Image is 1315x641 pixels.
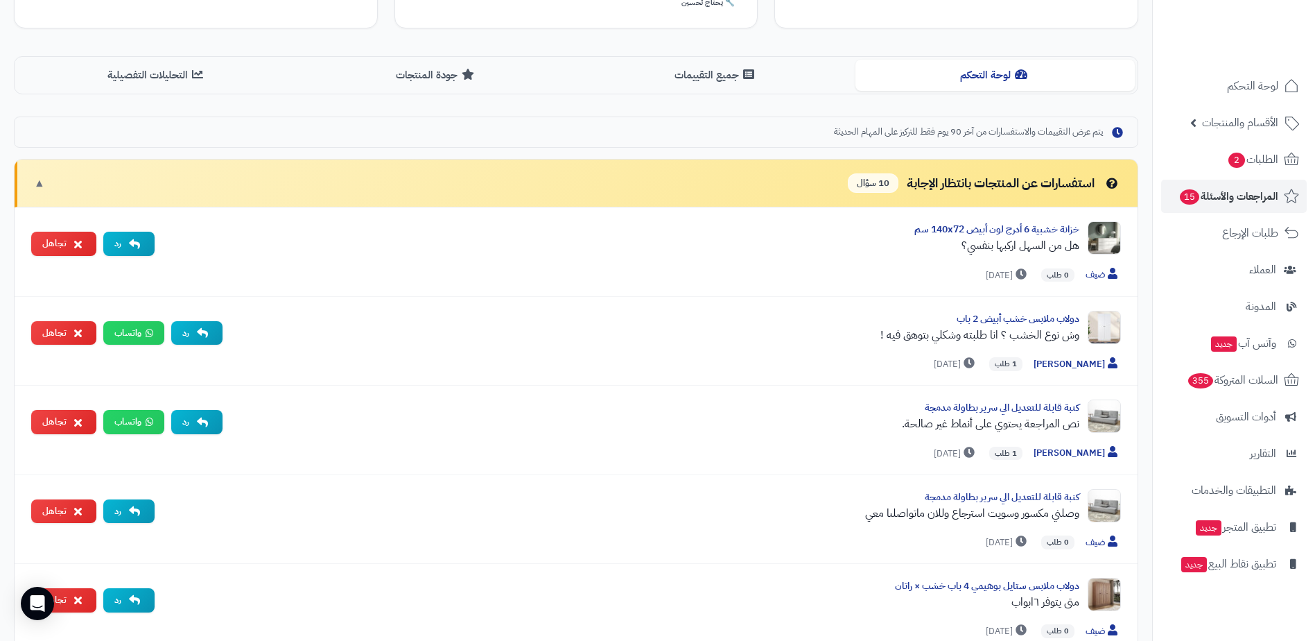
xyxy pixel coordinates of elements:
[1180,189,1199,205] span: 15
[1161,143,1307,176] a: الطلبات2
[1161,474,1307,507] a: التطبيقات والخدمات
[1034,446,1121,461] span: [PERSON_NAME]
[234,416,1079,432] div: نص المراجعة يحتوي على أنماط غير صالحة.
[34,176,45,191] span: ▼
[1249,260,1276,280] span: العملاء
[1161,69,1307,103] a: لوحة التحكم
[1161,400,1307,434] a: أدوات التسويق
[1088,489,1121,522] img: Product
[925,490,1079,504] a: كنبة قابلة للتعديل الي سرير بطاولة مدمجة
[1086,536,1121,550] span: ضيف
[1221,39,1302,68] img: logo-2.png
[103,499,155,524] button: رد
[166,594,1079,610] div: متى يتوفر ٦ابواب
[1187,370,1278,390] span: السلات المتروكة
[297,60,576,91] button: جودة المنتجات
[1161,290,1307,323] a: المدونة
[1178,187,1278,206] span: المراجعات والأسئلة
[1250,444,1276,463] span: التقارير
[1086,624,1121,639] span: ضيف
[1181,557,1207,572] span: جديد
[1194,518,1276,537] span: تطبيق المتجر
[957,311,1079,326] a: دولاب ملابس خشب أبيض 2 باب
[1161,180,1307,213] a: المراجعات والأسئلة15
[166,237,1079,254] div: هل من السهل اركبها بنفسي؟
[986,536,1030,549] span: [DATE]
[1192,481,1276,500] span: التطبيقات والخدمات
[848,173,1121,194] div: استفسارات عن المنتجات بانتظار الإجابة
[103,410,164,434] a: واتساب
[986,624,1030,638] span: [DATE]
[17,60,297,91] button: التحليلات التفصيلية
[1202,113,1278,133] span: الأقسام والمنتجات
[1161,216,1307,250] a: طلبات الإرجاع
[576,60,855,91] button: جميع التقييمات
[1210,334,1276,353] span: وآتس آب
[1227,150,1278,169] span: الطلبات
[1041,536,1074,549] span: 0 طلب
[166,505,1079,522] div: وصلني مكسور وسويت استرجاع وللان ماتواصلىا معي
[1228,153,1245,168] span: 2
[31,410,96,434] button: تجاهل
[1088,221,1121,255] img: Product
[1180,554,1276,574] span: تطبيق نقاط البيع
[1161,327,1307,360] a: وآتس آبجديد
[1216,407,1276,427] span: أدوات التسويق
[31,321,96,345] button: تجاهل
[1227,76,1278,96] span: لوحة التحكم
[1188,373,1213,388] span: 355
[171,321,223,345] button: رد
[21,587,54,620] div: Open Intercom Messenger
[989,357,1022,371] span: 1 طلب
[171,410,223,434] button: رد
[834,126,1103,139] span: يتم عرض التقييمات والاستفسارات من آخر 90 يوم فقط للتركيز على المهام الحديثة
[1088,311,1121,344] img: Product
[1211,336,1237,352] span: جديد
[895,579,1079,593] a: دولاب ملابس ستايل بوهيمي 4 باب خشب × راتان
[1161,511,1307,544] a: تطبيق المتجرجديد
[1196,520,1221,536] span: جديد
[1086,268,1121,282] span: ضيف
[31,588,96,613] button: تجاهل
[1088,400,1121,433] img: Product
[914,222,1079,237] a: خزانة خشبية 6 أدرج لون أبيض 140x72 سم
[1041,624,1074,638] span: 0 طلب
[848,173,898,194] span: 10 سؤال
[31,232,96,256] button: تجاهل
[1161,364,1307,397] a: السلات المتروكة355
[31,499,96,524] button: تجاهل
[1161,547,1307,581] a: تطبيق نقاط البيعجديد
[103,232,155,256] button: رد
[1034,357,1121,372] span: [PERSON_NAME]
[1161,437,1307,470] a: التقارير
[925,400,1079,415] a: كنبة قابلة للتعديل الي سرير بطاولة مدمجة
[1222,223,1278,243] span: طلبات الإرجاع
[986,268,1030,282] span: [DATE]
[103,321,164,345] a: واتساب
[934,357,978,371] span: [DATE]
[1041,268,1074,282] span: 0 طلب
[1161,253,1307,287] a: العملاء
[934,447,978,461] span: [DATE]
[103,588,155,613] button: رد
[989,447,1022,461] span: 1 طلب
[855,60,1135,91] button: لوحة التحكم
[1246,297,1276,316] span: المدونة
[234,327,1079,343] div: وش نوع الخشب ؟ انا طلبته وشكلي بتوهق فيه !
[1088,578,1121,611] img: Product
